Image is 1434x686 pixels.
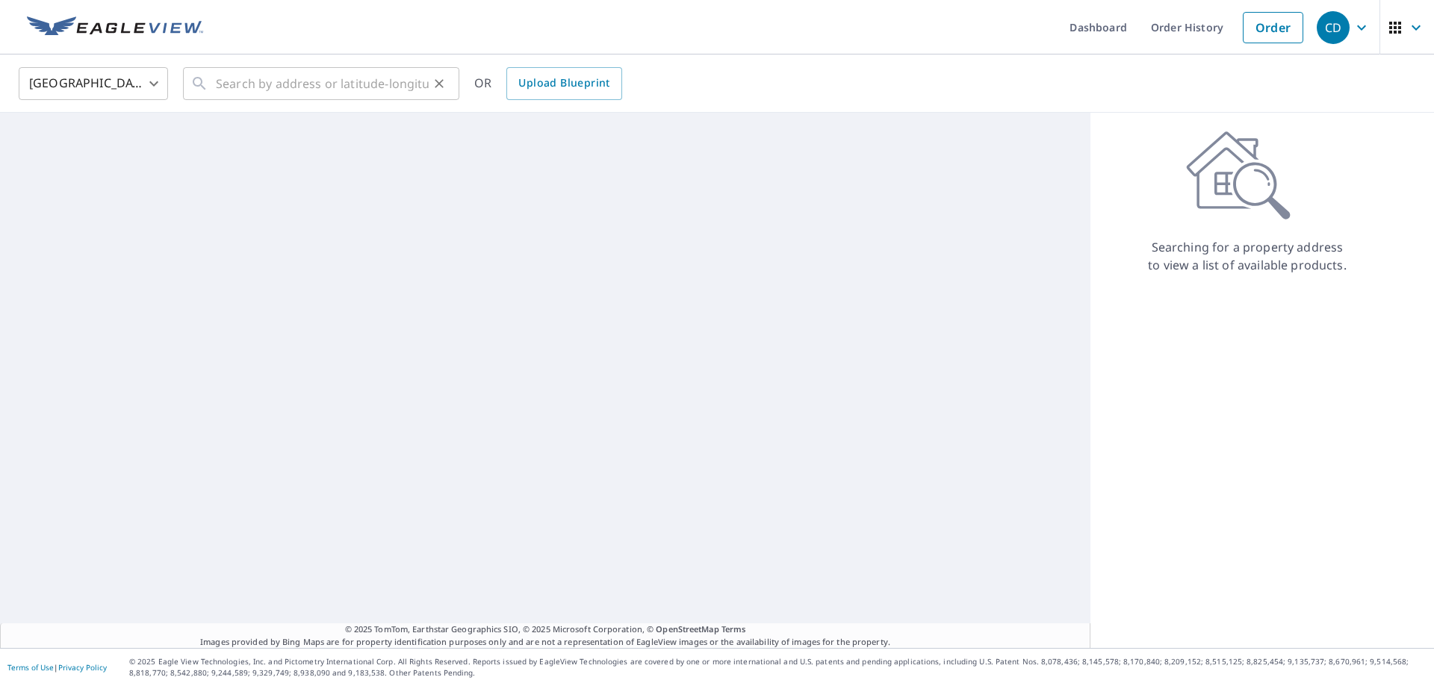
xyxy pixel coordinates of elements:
[1147,238,1347,274] p: Searching for a property address to view a list of available products.
[656,623,718,634] a: OpenStreetMap
[518,74,609,93] span: Upload Blueprint
[345,623,746,636] span: © 2025 TomTom, Earthstar Geographics SIO, © 2025 Microsoft Corporation, ©
[19,63,168,105] div: [GEOGRAPHIC_DATA]
[216,63,429,105] input: Search by address or latitude-longitude
[1243,12,1303,43] a: Order
[129,656,1427,679] p: © 2025 Eagle View Technologies, Inc. and Pictometry International Corp. All Rights Reserved. Repo...
[7,663,107,672] p: |
[1317,11,1350,44] div: CD
[474,67,622,100] div: OR
[27,16,203,39] img: EV Logo
[429,73,450,94] button: Clear
[506,67,621,100] a: Upload Blueprint
[7,662,54,673] a: Terms of Use
[721,623,746,634] a: Terms
[58,662,107,673] a: Privacy Policy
